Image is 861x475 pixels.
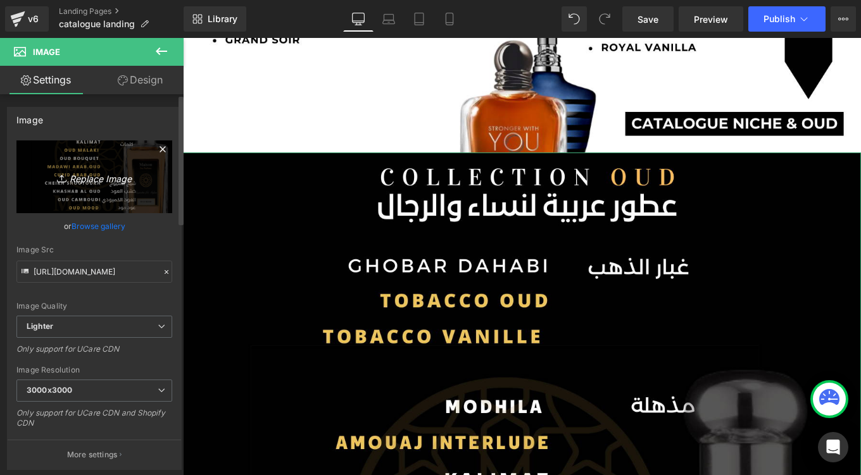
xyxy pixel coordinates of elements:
[59,6,184,16] a: Landing Pages
[404,6,434,32] a: Tablet
[16,302,172,311] div: Image Quality
[208,13,237,25] span: Library
[67,449,118,460] p: More settings
[16,219,172,233] div: or
[694,13,728,26] span: Preview
[72,215,125,237] a: Browse gallery
[25,11,41,27] div: v6
[343,6,374,32] a: Desktop
[638,13,658,26] span: Save
[831,6,856,32] button: More
[59,19,135,29] span: catalogue landing
[562,6,587,32] button: Undo
[16,366,172,374] div: Image Resolution
[5,6,49,32] a: v6
[16,245,172,254] div: Image Src
[184,6,246,32] a: New Library
[764,14,795,24] span: Publish
[818,432,848,462] div: Open Intercom Messenger
[94,66,186,94] a: Design
[374,6,404,32] a: Laptop
[592,6,617,32] button: Redo
[16,344,172,362] div: Only support for UCare CDN
[8,440,181,469] button: More settings
[16,408,172,436] div: Only support for UCare CDN and Shopify CDN
[434,6,465,32] a: Mobile
[16,261,172,283] input: Link
[27,321,53,331] b: Lighter
[16,108,43,125] div: Image
[679,6,743,32] a: Preview
[27,385,72,395] b: 3000x3000
[33,47,60,57] span: Image
[748,6,826,32] button: Publish
[44,169,145,185] i: Replace Image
